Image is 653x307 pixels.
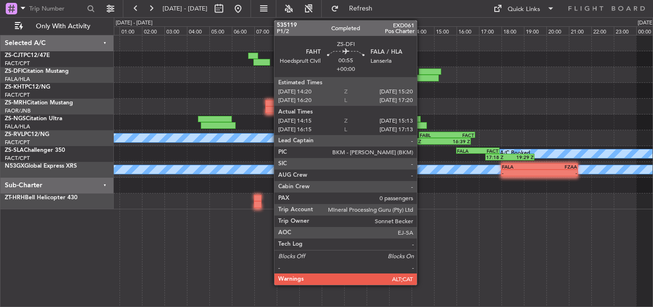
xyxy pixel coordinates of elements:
div: [PERSON_NAME] [363,101,384,106]
span: ZS-MRH [5,100,27,106]
div: 23:00 [614,26,636,35]
button: Only With Activity [11,19,104,34]
a: FACT/CPT [5,139,30,146]
a: ZS-SLAChallenger 350 [5,148,65,153]
div: FABL [374,132,395,138]
div: 03:00 [164,26,187,35]
a: FALA/HLA [5,123,30,130]
div: 02:00 [142,26,164,35]
div: [DATE] - [DATE] [116,19,152,27]
a: ZS-NGSCitation Ultra [5,116,62,122]
div: A/C Booked [339,162,369,177]
div: - [539,170,577,176]
div: 12:00 [367,26,389,35]
div: - [502,170,540,176]
a: FACT/CPT [5,60,30,67]
div: 13:00 [389,26,412,35]
div: 19:29 Z [510,154,534,160]
span: ZS-SLA [5,148,24,153]
a: ZT-HRHBell Helicopter 430 [5,195,77,201]
div: FACT [447,132,474,138]
div: 21:00 [569,26,591,35]
a: FALA/HLA [5,76,30,83]
span: ZS-KHT [5,84,25,90]
div: 15:00 [434,26,457,35]
div: FZAA [539,164,577,170]
div: - [363,107,384,113]
a: FACT/CPT [5,91,30,99]
span: N53GX [5,163,24,169]
input: Trip Number [29,1,84,16]
div: 17:18 Z [486,154,510,160]
div: 07:00 [254,26,277,35]
div: 05:00 [209,26,232,35]
div: - [384,107,405,113]
a: FACT/CPT [5,155,30,162]
span: ZS-NGS [5,116,26,122]
a: ZS-RVLPC12/NG [5,132,49,137]
a: ZS-DFICitation Mustang [5,68,69,74]
div: 06:00 [232,26,254,35]
button: Refresh [326,1,384,16]
a: FAOR/JNB [5,107,31,114]
div: 09:00 [299,26,322,35]
div: 17:00 [479,26,501,35]
div: 11:00 [344,26,367,35]
div: FALA [384,101,405,106]
div: 18:00 [501,26,524,35]
div: FABL [420,132,447,138]
div: 16:39 Z [437,138,470,144]
div: 04:00 [187,26,209,35]
div: 10:00 [322,26,344,35]
span: ZT-HRH [5,195,25,201]
div: FALA [502,164,540,170]
span: ZS-DFI [5,68,22,74]
a: ZS-CJTPC12/47E [5,53,50,58]
div: 19:00 [524,26,546,35]
span: Only With Activity [25,23,101,30]
div: 22:00 [591,26,614,35]
a: ZS-KHTPC12/NG [5,84,50,90]
div: FACT [478,148,498,154]
div: 01:00 [120,26,142,35]
div: 13:05 Z [367,138,390,144]
a: N53GXGlobal Express XRS [5,163,77,169]
div: 20:00 [546,26,569,35]
div: 16:00 [457,26,479,35]
div: 08:00 [277,26,299,35]
span: ZS-RVL [5,132,24,137]
div: 10:58 Z [344,138,367,144]
span: Refresh [341,5,381,12]
button: Quick Links [489,1,559,16]
span: [DATE] - [DATE] [163,4,207,13]
span: ZS-CJT [5,53,23,58]
div: 13:38 Z [404,138,437,144]
a: ZS-MRHCitation Mustang [5,100,73,106]
div: 14:00 [412,26,434,35]
div: FAMN [352,132,374,138]
div: FALA [457,148,478,154]
div: Quick Links [508,5,540,14]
